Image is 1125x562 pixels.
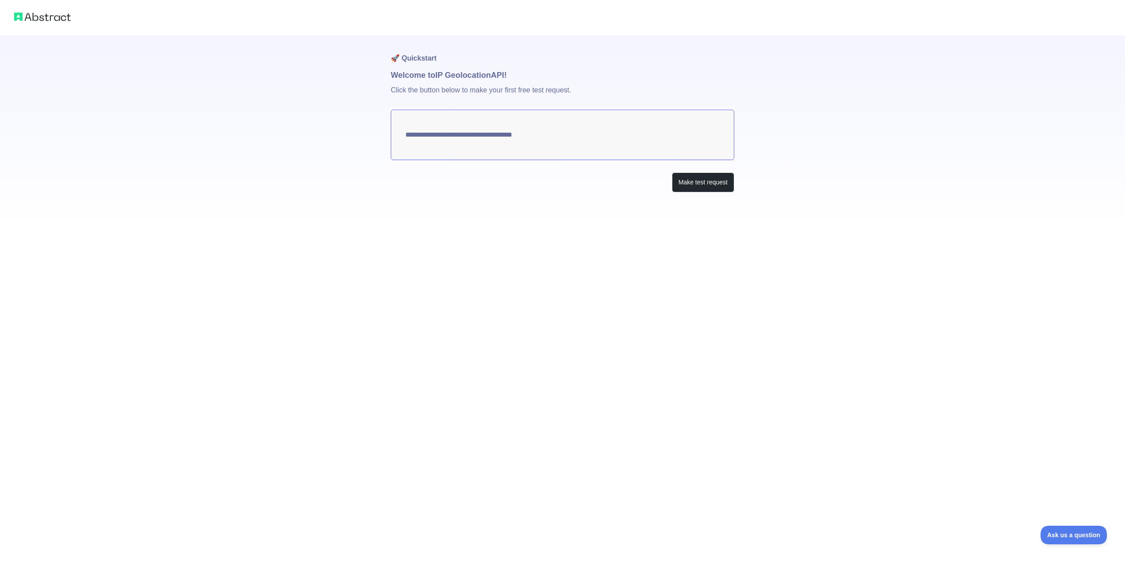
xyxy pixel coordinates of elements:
[672,172,734,192] button: Make test request
[391,69,734,81] h1: Welcome to IP Geolocation API!
[1041,526,1107,544] iframe: Toggle Customer Support
[391,81,734,110] p: Click the button below to make your first free test request.
[14,11,71,23] img: Abstract logo
[391,35,734,69] h1: 🚀 Quickstart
